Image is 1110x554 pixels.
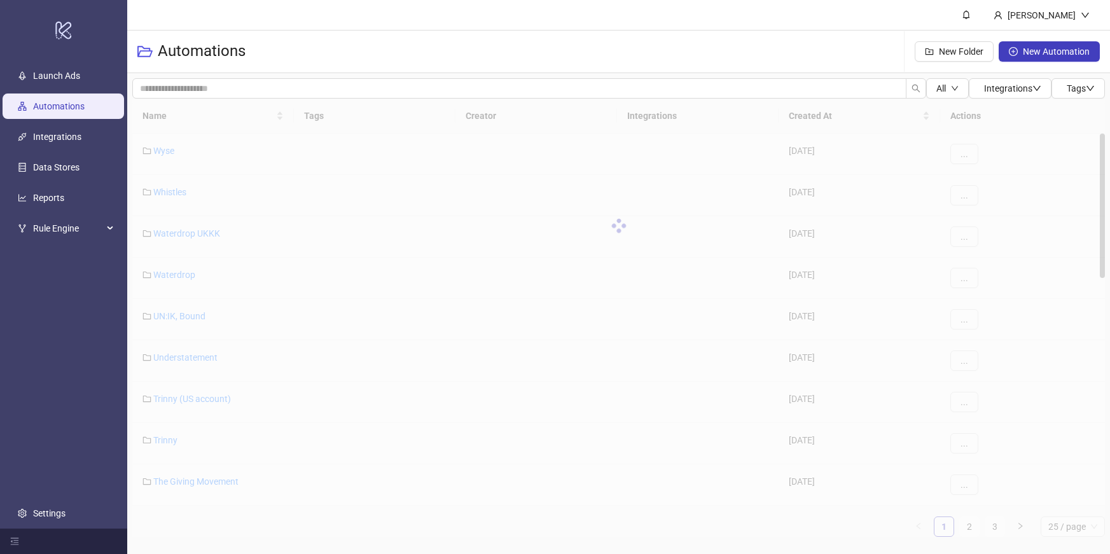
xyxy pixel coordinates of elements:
[1002,8,1081,22] div: [PERSON_NAME]
[915,41,994,62] button: New Folder
[1086,84,1095,93] span: down
[158,41,246,62] h3: Automations
[33,132,81,142] a: Integrations
[33,71,80,81] a: Launch Ads
[33,162,80,172] a: Data Stores
[925,47,934,56] span: folder-add
[1051,78,1105,99] button: Tagsdown
[999,41,1100,62] button: New Automation
[33,193,64,203] a: Reports
[984,83,1041,93] span: Integrations
[939,46,983,57] span: New Folder
[912,84,920,93] span: search
[994,11,1002,20] span: user
[1067,83,1095,93] span: Tags
[10,537,19,546] span: menu-fold
[137,44,153,59] span: folder-open
[1009,47,1018,56] span: plus-circle
[951,85,959,92] span: down
[962,10,971,19] span: bell
[33,508,66,518] a: Settings
[1081,11,1090,20] span: down
[33,216,103,241] span: Rule Engine
[936,83,946,93] span: All
[926,78,969,99] button: Alldown
[969,78,1051,99] button: Integrationsdown
[1032,84,1041,93] span: down
[1023,46,1090,57] span: New Automation
[33,101,85,111] a: Automations
[18,224,27,233] span: fork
